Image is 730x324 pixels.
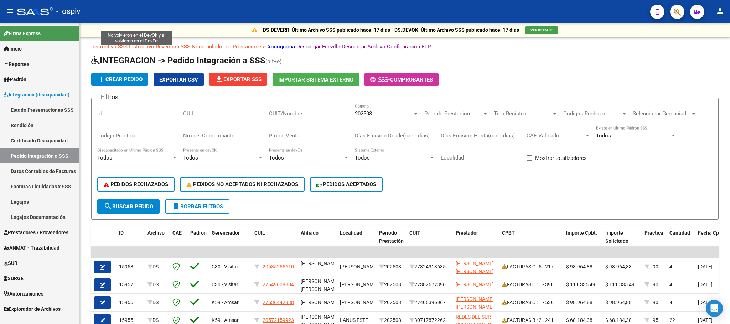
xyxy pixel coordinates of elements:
[390,77,433,83] span: Comprobantes
[147,230,165,236] span: Archivo
[263,26,519,34] p: DS.DEVERR: Último Archivo SSS publicado hace: 17 días - DS.DEVOK: Último Archivo SSS publicado ha...
[209,225,252,257] datatable-header-cell: Gerenciador
[566,299,592,305] span: $ 98.964,88
[183,155,198,161] span: Todos
[97,155,112,161] span: Todos
[209,73,267,86] button: Exportar SSS
[409,298,450,307] div: 27406396067
[669,282,672,287] span: 4
[212,299,239,305] span: K59 - Amsar
[379,230,404,244] span: Período Prestación
[4,30,41,37] span: Firma Express
[4,91,69,99] span: Integración (discapacidad)
[192,43,264,50] a: Nomenclador de Prestaciones
[263,264,294,270] span: 20535255610
[453,225,499,257] datatable-header-cell: Prestador
[669,317,675,323] span: 22
[301,278,339,292] span: [PERSON_NAME] [PERSON_NAME]
[97,199,160,214] button: Buscar Pedido
[154,73,204,86] button: Exportar CSV
[263,317,294,323] span: 20572159923
[145,225,170,257] datatable-header-cell: Archivo
[119,298,142,307] div: 15956
[4,290,43,298] span: Autorizaciones
[104,203,153,210] span: Buscar Pedido
[633,110,690,117] span: Seleccionar Gerenciador
[653,282,658,287] span: 90
[301,261,339,275] span: [PERSON_NAME] ,
[706,300,723,317] div: Open Intercom Messenger
[215,75,223,83] mat-icon: file_download
[180,177,305,192] button: PEDIDOS NO ACEPTADOS NI RECHAZADOS
[499,225,563,257] datatable-header-cell: CPBT
[698,299,713,305] span: [DATE]
[116,225,145,257] datatable-header-cell: ID
[4,275,24,282] span: SURGE
[379,298,404,307] div: 202508
[212,230,240,236] span: Gerenciador
[566,317,592,323] span: $ 68.184,38
[337,225,376,257] datatable-header-cell: Localidad
[159,77,198,83] span: Exportar CSV
[494,110,552,117] span: Tipo Registro
[97,177,175,192] button: PEDIDOS RECHAZADOS
[716,7,724,15] mat-icon: person
[535,154,587,162] span: Mostrar totalizadores
[263,282,294,287] span: 27549608804
[563,225,602,257] datatable-header-cell: Importe Cpbt.
[186,181,298,188] span: PEDIDOS NO ACEPTADOS NI RECHAZADOS
[6,7,14,15] mat-icon: menu
[379,281,404,289] div: 202508
[340,317,368,323] span: LANUS ESTE
[4,45,22,53] span: Inicio
[4,75,26,83] span: Padrón
[342,43,431,50] a: Descargar Archivo Configuración FTP
[97,92,122,102] h3: Filtros
[502,263,560,271] div: FACTURAS C : 5 - 217
[379,263,404,271] div: 202508
[456,230,478,236] span: Prestador
[456,282,494,287] span: [PERSON_NAME]
[263,299,294,305] span: 27536442338
[698,264,713,270] span: [DATE]
[370,77,390,83] span: -
[298,225,337,257] datatable-header-cell: Afiliado
[212,282,238,287] span: C30 - Visitar
[563,110,621,117] span: Codigos Rechazo
[698,230,724,236] span: Fecha Cpbt
[147,263,167,271] div: DS
[340,299,378,305] span: [PERSON_NAME]
[605,264,632,270] span: $ 98.964,88
[269,155,284,161] span: Todos
[190,230,207,236] span: Padrón
[456,261,494,275] span: [PERSON_NAME] [PERSON_NAME]
[316,181,377,188] span: PEDIDOS ACEPTADOS
[97,76,143,83] span: Crear Pedido
[91,43,719,51] p: - - - - -
[56,4,81,19] span: - ospiv
[4,60,29,68] span: Reportes
[409,263,450,271] div: 27324313635
[667,225,695,257] datatable-header-cell: Cantidad
[4,244,59,252] span: ANMAT - Trazabilidad
[170,225,187,257] datatable-header-cell: CAE
[355,155,370,161] span: Todos
[653,317,658,323] span: 95
[254,230,265,236] span: CUIL
[212,264,238,270] span: C30 - Visitar
[698,282,713,287] span: [DATE]
[669,299,672,305] span: 4
[4,305,61,313] span: Explorador de Archivos
[278,77,353,83] span: Importar Sistema Externo
[355,110,372,117] span: 202508
[364,73,439,86] button: -Comprobantes
[566,264,592,270] span: $ 98.964,88
[4,229,68,236] span: Prestadores / Proveedores
[605,299,632,305] span: $ 98.964,88
[310,177,383,192] button: PEDIDOS ACEPTADOS
[669,230,690,236] span: Cantidad
[296,43,340,50] a: Descargar Filezilla
[653,299,658,305] span: 90
[172,230,182,236] span: CAE
[530,28,553,32] span: VER DETALLE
